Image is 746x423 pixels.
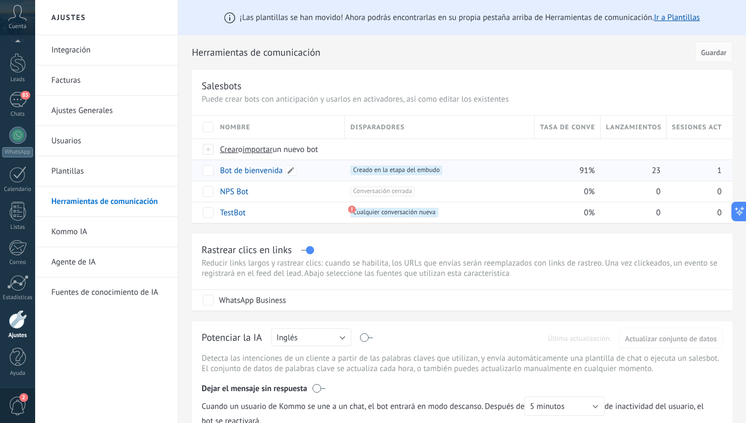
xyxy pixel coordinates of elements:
div: WhatsApp Business [219,295,286,306]
li: Usuarios [35,126,178,156]
div: 0 [601,202,661,223]
span: Sesiones activas [672,122,722,133]
span: Guardar [701,49,727,56]
div: Salesbots [202,80,242,92]
a: Ajustes Generales [51,96,167,126]
li: Kommo IA [35,217,178,247]
p: Reducir links largos y rastrear clics: cuando se habilita, los URLs que envías serán reemplazados... [202,258,723,279]
span: 83 [21,91,30,100]
div: Potenciar la IA [202,331,262,348]
h2: Herramientas de comunicación [192,42,691,63]
span: o [238,144,243,155]
li: Herramientas de comunicación [35,187,178,217]
span: 0 [717,208,722,218]
a: TestBot [220,208,245,218]
span: un nuevo bot [272,144,318,155]
div: 0 [601,181,661,202]
a: Herramientas de comunicación [51,187,167,217]
span: Editar [285,165,296,176]
button: Inglés [271,328,351,346]
span: importar [243,144,273,155]
button: 5 minutos [524,396,604,416]
span: 0% [584,187,595,197]
a: Facturas [51,65,167,96]
span: 0 [717,187,722,197]
span: ¡Las plantillas se han movido! Ahora podrás encontrarlas en su propia pestaña arriba de Herramien... [239,12,700,23]
p: Detecta las intenciones de un cliente a partir de las palabras claves que utilizan, y envía autom... [202,353,723,374]
a: Ir a Plantillas [654,12,700,23]
span: Lanzamientos totales [606,122,661,133]
a: Bot de bienvenida [220,166,283,176]
div: Ajustes [2,332,34,339]
span: 1 [717,166,722,176]
span: 91% [580,166,595,176]
div: 23 [601,160,661,181]
p: Puede crear bots con anticipación y usarlos en activadores, así como editar los existentes [202,94,723,104]
li: Facturas [35,65,178,96]
div: Rastrear clics en links [202,243,292,256]
a: NPS Bot [220,187,248,197]
span: Cualquier conversación nueva [350,208,438,217]
span: 0 [656,208,661,218]
div: 0% [535,202,595,223]
li: Fuentes de conocimiento de IA [35,277,178,307]
span: 2 [19,393,28,402]
div: 1 [667,160,722,181]
div: Estadísticas [2,294,34,301]
span: Disparadores [350,122,404,133]
div: Listas [2,224,34,231]
div: 0% [535,181,595,202]
div: 0 [667,202,722,223]
li: Plantillas [35,156,178,187]
div: Ayuda [2,370,34,377]
div: Chats [2,111,34,118]
a: Kommo IA [51,217,167,247]
button: Guardar [695,42,732,62]
a: Usuarios [51,126,167,156]
span: Cuando un usuario de Kommo se une a un chat, el bot entrará en modo descanso. Después de [202,396,604,416]
a: Integración [51,35,167,65]
span: 0% [584,208,595,218]
div: Correo [2,259,34,266]
span: Crear [220,144,238,155]
li: Ajustes Generales [35,96,178,126]
div: Dejar el mensaje sin respuesta [202,376,723,396]
a: Plantillas [51,156,167,187]
a: Fuentes de conocimiento de IA [51,277,167,308]
a: Agente de IA [51,247,167,277]
span: Conversación cerrada [350,187,415,196]
div: 91% [535,160,595,181]
div: Leads [2,76,34,83]
span: 23 [652,166,661,176]
span: Cuenta [9,23,26,30]
span: Tasa de conversión [540,122,595,133]
span: 5 minutos [530,401,564,412]
span: Inglés [277,333,298,343]
span: 0 [656,187,661,197]
div: Calendario [2,186,34,193]
span: Nombre [220,122,250,133]
li: Integración [35,35,178,65]
div: 0 [667,181,722,202]
li: Agente de IA [35,247,178,277]
span: Creado en la etapa del embudo [350,166,442,175]
div: WhatsApp [2,147,33,157]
